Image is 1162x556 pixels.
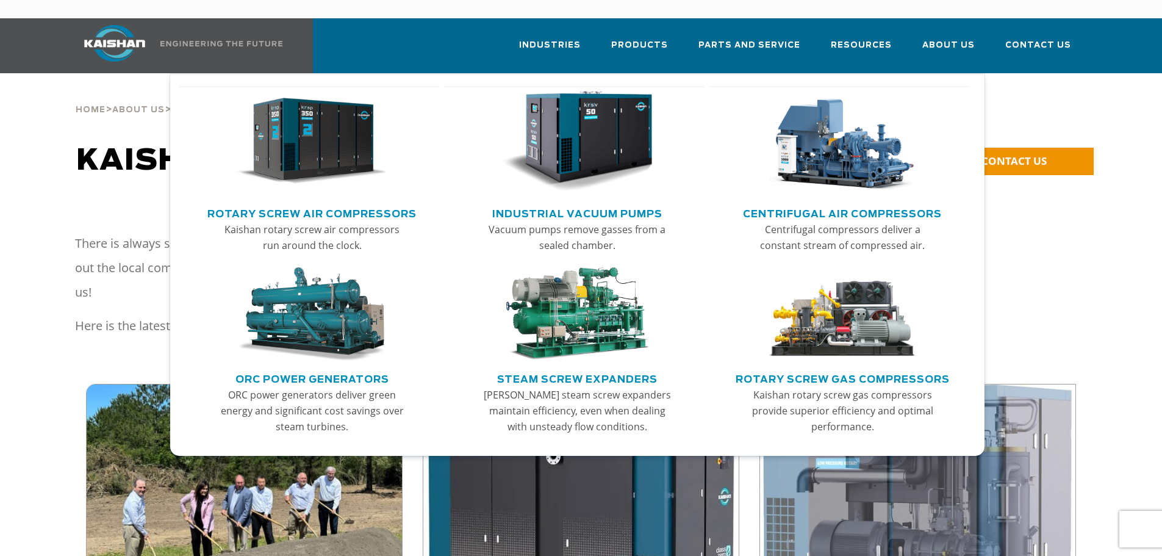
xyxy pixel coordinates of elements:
[207,203,417,222] a: Rotary Screw Air Compressors
[698,38,800,52] span: Parts and Service
[69,18,285,73] a: Kaishan USA
[237,267,387,361] img: thumb-ORC-Power-Generators
[942,148,1094,175] a: CONTACT US
[698,29,800,71] a: Parts and Service
[747,222,938,253] p: Centrifugal compressors deliver a constant stream of compressed air.
[922,38,975,52] span: About Us
[1005,29,1071,71] a: Contact Us
[497,369,658,387] a: Steam Screw Expanders
[160,41,282,46] img: Engineering the future
[922,29,975,71] a: About Us
[767,267,917,361] img: thumb-Rotary-Screw-Gas-Compressors
[747,387,938,435] p: Kaishan rotary screw gas compressors provide superior efficiency and optimal performance.
[69,25,160,62] img: kaishan logo
[1005,38,1071,52] span: Contact Us
[482,222,672,253] p: Vacuum pumps remove gasses from a sealed chamber.
[743,203,942,222] a: Centrifugal Air Compressors
[217,387,407,435] p: ORC power generators deliver green energy and significant cost savings over steam turbines.
[502,267,652,361] img: thumb-Steam-Screw-Expanders
[76,146,333,176] span: KAISHAN
[981,154,1047,168] span: CONTACT US
[831,38,892,52] span: Resources
[492,203,662,222] a: Industrial Vacuum Pumps
[502,91,652,192] img: thumb-Industrial-Vacuum-Pumps
[519,38,581,52] span: Industries
[736,369,950,387] a: Rotary Screw Gas Compressors
[75,231,881,305] p: There is always something exciting happening at [GEOGRAPHIC_DATA] because our team pushes the ind...
[235,369,389,387] a: ORC Power Generators
[76,104,106,115] a: Home
[76,106,106,114] span: Home
[519,29,581,71] a: Industries
[767,91,917,192] img: thumb-Centrifugal-Air-Compressors
[217,222,407,253] p: Kaishan rotary screw air compressors run around the clock.
[831,29,892,71] a: Resources
[75,314,881,338] p: Here is the latest news from [GEOGRAPHIC_DATA] [GEOGRAPHIC_DATA]:
[112,104,165,115] a: About Us
[237,91,387,192] img: thumb-Rotary-Screw-Air-Compressors
[482,387,672,435] p: [PERSON_NAME] steam screw expanders maintain efficiency, even when dealing with unsteady flow con...
[112,106,165,114] span: About Us
[611,29,668,71] a: Products
[611,38,668,52] span: Products
[76,73,248,120] div: > >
